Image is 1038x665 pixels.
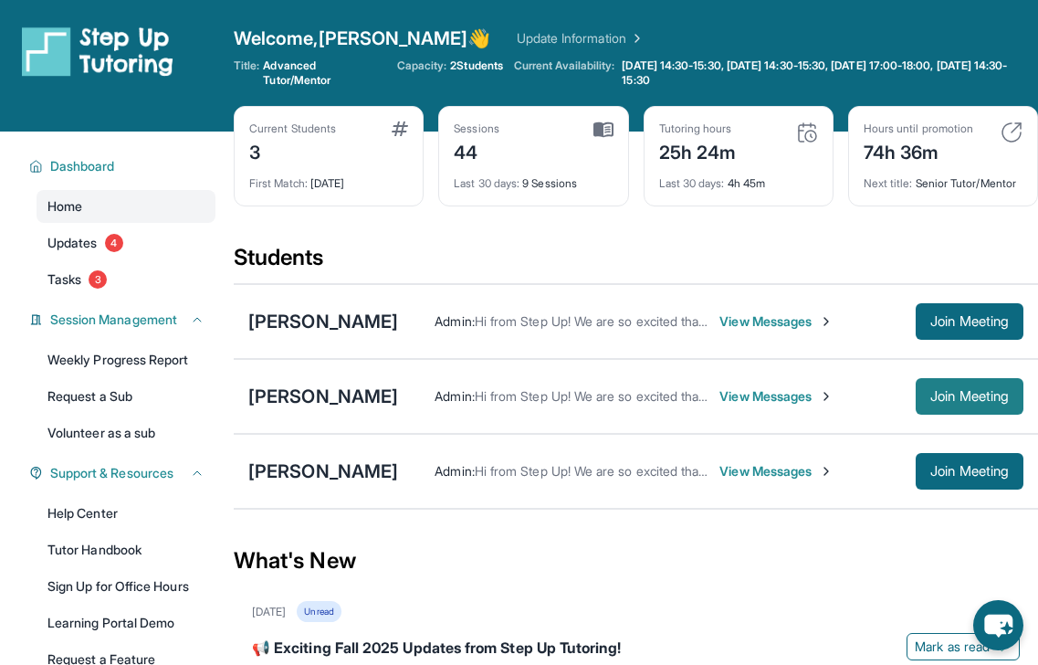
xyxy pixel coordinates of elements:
span: Mark as read [915,638,990,656]
div: 9 Sessions [454,165,613,191]
a: Updates4 [37,227,215,259]
span: Dashboard [50,157,115,175]
span: Last 30 days : [659,176,725,190]
div: 📢 Exciting Fall 2025 Updates from Step Up Tutoring! [252,637,1020,662]
span: Advanced Tutor/Mentor [263,58,385,88]
span: Admin : [435,463,474,479]
div: [DATE] [252,605,286,619]
img: card [796,121,818,143]
div: [DATE] [249,165,408,191]
a: Volunteer as a sub [37,417,215,449]
span: Admin : [435,313,474,329]
div: [PERSON_NAME] [248,309,398,334]
a: Help Center [37,497,215,530]
span: Join Meeting [930,316,1009,327]
span: Tasks [47,270,81,289]
span: Support & Resources [50,464,173,482]
span: Home [47,197,82,216]
a: Sign Up for Office Hours [37,570,215,603]
span: Join Meeting [930,466,1009,477]
div: Unread [297,601,341,622]
span: 3 [89,270,107,289]
div: 44 [454,136,499,165]
img: card [593,121,613,138]
button: Join Meeting [916,303,1023,340]
span: Capacity: [397,58,447,73]
a: Weekly Progress Report [37,343,215,376]
button: chat-button [973,600,1023,650]
button: Join Meeting [916,453,1023,490]
span: First Match : [249,176,308,190]
div: Tutoring hours [659,121,737,136]
a: Tutor Handbook [37,533,215,566]
img: Chevron-Right [819,314,834,329]
a: Tasks3 [37,263,215,296]
span: Join Meeting [930,391,1009,402]
span: Next title : [864,176,913,190]
img: Chevron-Right [819,389,834,404]
a: Request a Sub [37,380,215,413]
span: Welcome, [PERSON_NAME] 👋 [234,26,491,51]
div: Sessions [454,121,499,136]
div: 74h 36m [864,136,973,165]
img: card [1001,121,1022,143]
span: View Messages [719,462,834,480]
button: Dashboard [43,157,204,175]
img: Chevron-Right [819,464,834,479]
div: 3 [249,136,336,165]
img: logo [22,26,173,77]
button: Mark as read [907,633,1020,660]
span: Admin : [435,388,474,404]
img: card [392,121,408,136]
div: Hours until promotion [864,121,973,136]
span: Title: [234,58,259,88]
div: Current Students [249,121,336,136]
span: Last 30 days : [454,176,519,190]
div: [PERSON_NAME] [248,384,398,409]
span: Current Availability: [514,58,614,88]
button: Support & Resources [43,464,204,482]
a: Update Information [517,29,645,47]
div: 4h 45m [659,165,818,191]
span: 2 Students [450,58,503,73]
span: View Messages [719,312,834,331]
span: 4 [105,234,123,252]
div: What's New [234,521,1038,601]
button: Session Management [43,311,204,329]
span: [DATE] 14:30-15:30, [DATE] 14:30-15:30, [DATE] 17:00-18:00, [DATE] 14:30-15:30 [622,58,1034,88]
a: [DATE] 14:30-15:30, [DATE] 14:30-15:30, [DATE] 17:00-18:00, [DATE] 14:30-15:30 [618,58,1038,88]
div: Students [234,243,1038,283]
button: Join Meeting [916,378,1023,415]
div: [PERSON_NAME] [248,459,398,484]
a: Learning Portal Demo [37,607,215,639]
a: Home [37,190,215,223]
span: Updates [47,234,98,252]
span: View Messages [719,387,834,406]
div: 25h 24m [659,136,737,165]
img: Chevron Right [626,29,645,47]
div: Senior Tutor/Mentor [864,165,1022,191]
span: Session Management [50,311,177,329]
